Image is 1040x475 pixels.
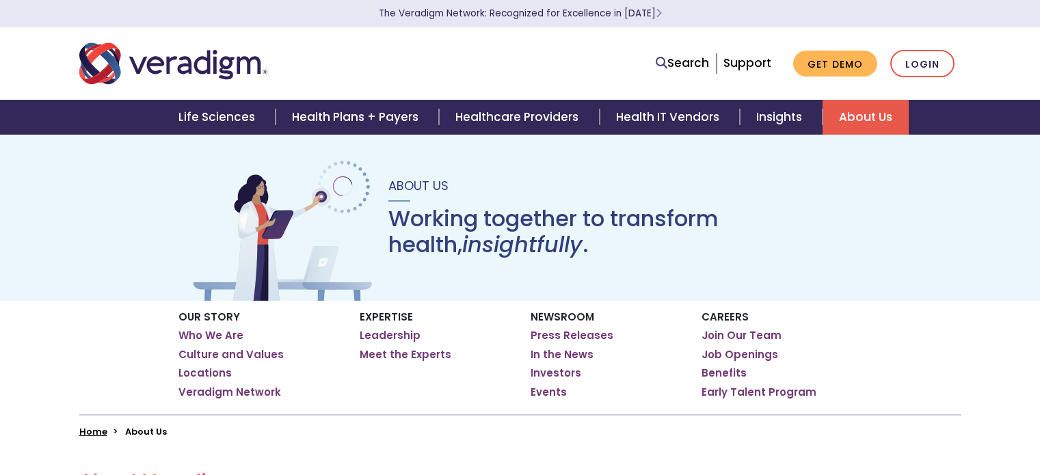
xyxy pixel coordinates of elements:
a: Login [890,50,955,78]
em: insightfully [462,229,583,260]
h1: Working together to transform health, . [388,206,851,258]
a: Search [656,54,709,72]
a: Meet the Experts [360,348,451,362]
a: About Us [823,100,909,135]
a: In the News [531,348,594,362]
a: Investors [531,366,581,380]
a: Support [723,55,771,71]
a: Locations [178,366,232,380]
a: Job Openings [702,348,778,362]
a: Get Demo [793,51,877,77]
a: Home [79,425,107,438]
span: About Us [388,177,449,194]
a: Healthcare Providers [439,100,599,135]
a: Press Releases [531,329,613,342]
a: Benefits [702,366,747,380]
a: The Veradigm Network: Recognized for Excellence in [DATE]Learn More [379,7,662,20]
a: Join Our Team [702,329,782,342]
a: Health Plans + Payers [276,100,439,135]
a: Culture and Values [178,348,284,362]
a: Events [531,385,567,399]
a: Life Sciences [162,100,276,135]
a: Who We Are [178,329,243,342]
span: Learn More [656,7,662,20]
a: Health IT Vendors [600,100,740,135]
img: Veradigm logo [79,41,267,86]
a: Leadership [360,329,421,342]
a: Early Talent Program [702,385,816,399]
a: Insights [740,100,823,135]
a: Veradigm Network [178,385,281,399]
